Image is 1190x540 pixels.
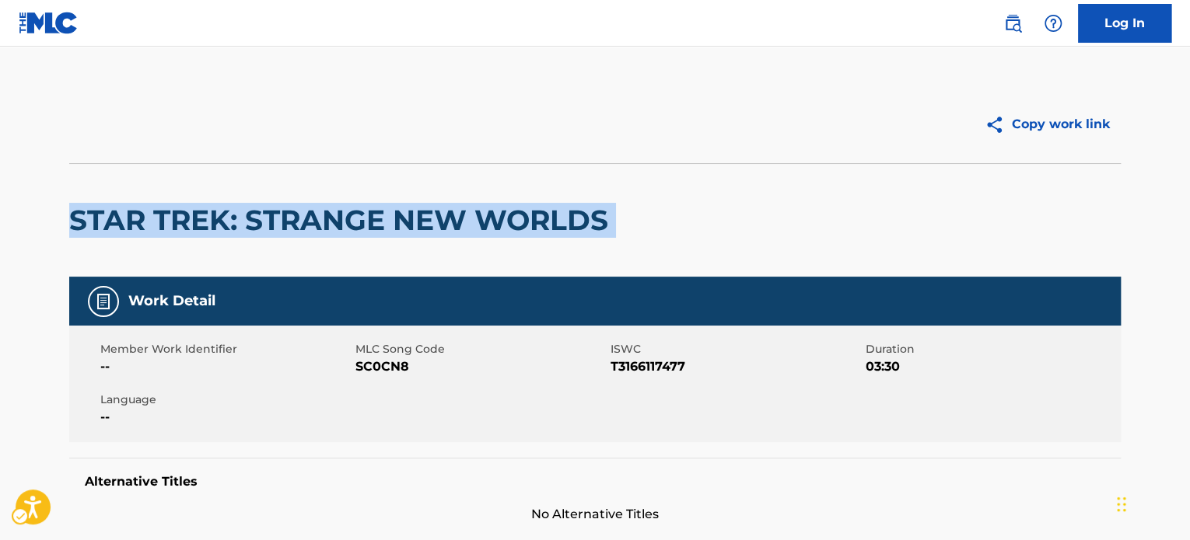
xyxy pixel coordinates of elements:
div: Chat Widget [1112,465,1190,540]
img: help [1044,14,1062,33]
span: ISWC [611,341,862,357]
h5: Alternative Titles [85,474,1105,489]
span: MLC Song Code [355,341,607,357]
a: Log In [1078,4,1171,43]
img: Work Detail [94,292,113,311]
h2: STAR TREK: STRANGE NEW WORLDS [69,203,616,238]
span: Member Work Identifier [100,341,352,357]
div: Drag [1117,481,1126,528]
span: Language [100,392,352,408]
span: -- [100,357,352,376]
span: T3166117477 [611,357,862,376]
img: search [1003,14,1022,33]
h5: Work Detail [128,292,215,310]
span: Duration [866,341,1117,357]
span: No Alternative Titles [69,505,1121,524]
span: SC0CN8 [355,357,607,376]
button: Copy work link [974,105,1121,144]
img: Copy work link [985,115,1012,134]
span: -- [100,408,352,427]
img: MLC Logo [19,12,79,34]
span: 03:30 [866,357,1117,376]
iframe: Hubspot Iframe [1112,465,1190,540]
